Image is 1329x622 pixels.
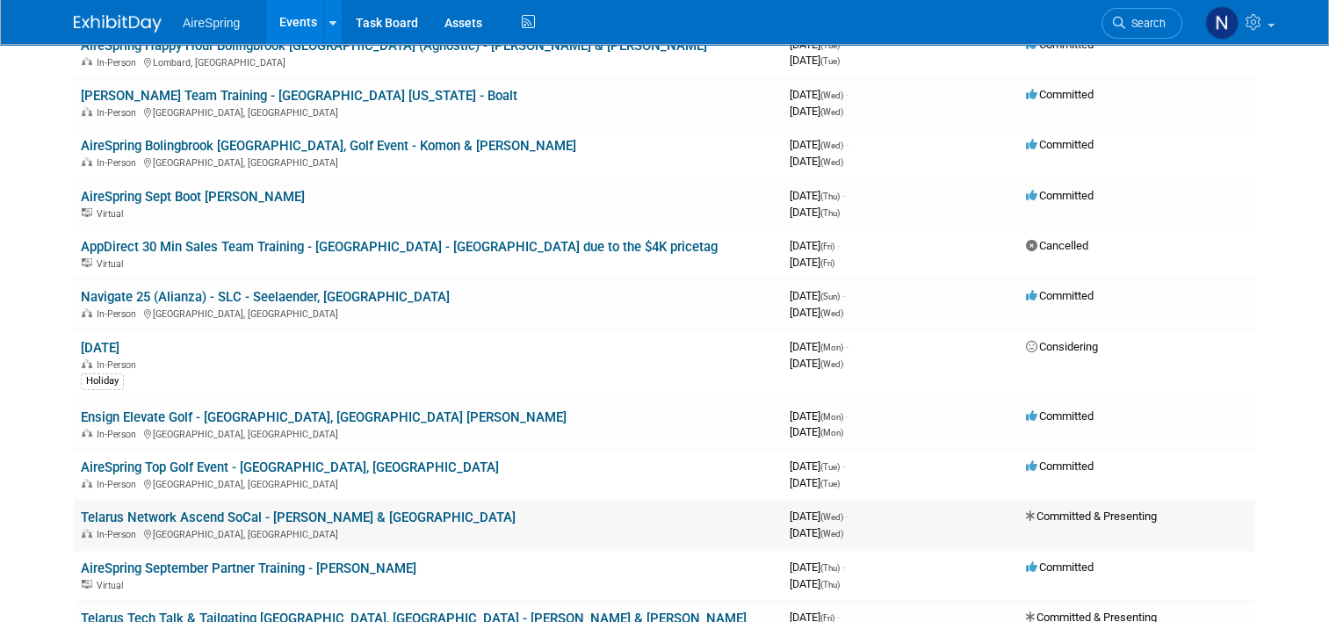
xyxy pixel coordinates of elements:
span: (Sun) [820,292,840,301]
span: Committed [1026,561,1094,574]
img: Virtual Event [82,208,92,217]
span: In-Person [97,429,141,440]
span: [DATE] [790,289,845,302]
span: (Tue) [820,462,840,472]
img: In-Person Event [82,359,92,368]
span: (Fri) [820,242,834,251]
span: (Wed) [820,107,843,117]
span: (Wed) [820,529,843,539]
a: AireSpring Bolingbrook [GEOGRAPHIC_DATA], Golf Event - Komon & [PERSON_NAME] [81,138,576,154]
div: [GEOGRAPHIC_DATA], [GEOGRAPHIC_DATA] [81,476,776,490]
span: - [842,38,845,51]
div: Lombard, [GEOGRAPHIC_DATA] [81,54,776,69]
span: In-Person [97,308,141,320]
span: In-Person [97,157,141,169]
img: In-Person Event [82,107,92,116]
span: Committed [1026,409,1094,423]
a: Search [1101,8,1182,39]
div: [GEOGRAPHIC_DATA], [GEOGRAPHIC_DATA] [81,426,776,440]
span: Virtual [97,580,128,591]
img: Virtual Event [82,258,92,267]
img: Natalie Pyron [1205,6,1239,40]
span: (Fri) [820,258,834,268]
a: AireSpring Sept Boot [PERSON_NAME] [81,189,305,205]
span: (Mon) [820,428,843,438]
span: [DATE] [790,577,840,590]
img: In-Person Event [82,529,92,538]
a: AireSpring Top Golf Event - [GEOGRAPHIC_DATA], [GEOGRAPHIC_DATA] [81,459,499,475]
img: Virtual Event [82,580,92,589]
span: Search [1125,17,1166,30]
div: [GEOGRAPHIC_DATA], [GEOGRAPHIC_DATA] [81,306,776,320]
span: - [842,289,845,302]
a: AireSpring September Partner Training - [PERSON_NAME] [81,561,416,576]
a: Ensign Elevate Golf - [GEOGRAPHIC_DATA], [GEOGRAPHIC_DATA] [PERSON_NAME] [81,409,567,425]
span: (Thu) [820,580,840,589]
span: Committed [1026,189,1094,202]
span: (Mon) [820,412,843,422]
span: - [846,138,849,151]
div: [GEOGRAPHIC_DATA], [GEOGRAPHIC_DATA] [81,105,776,119]
span: [DATE] [790,38,845,51]
span: - [842,189,845,202]
span: (Tue) [820,40,840,50]
span: In-Person [97,359,141,371]
span: (Thu) [820,192,840,201]
span: - [846,409,849,423]
span: - [837,239,840,252]
span: [DATE] [790,105,843,118]
span: AireSpring [183,16,240,30]
span: [DATE] [790,510,849,523]
span: In-Person [97,529,141,540]
span: (Wed) [820,512,843,522]
span: [DATE] [790,54,840,67]
a: Navigate 25 (Alianza) - SLC - Seelaender, [GEOGRAPHIC_DATA] [81,289,450,305]
span: Virtual [97,258,128,270]
span: [DATE] [790,409,849,423]
div: [GEOGRAPHIC_DATA], [GEOGRAPHIC_DATA] [81,526,776,540]
span: (Thu) [820,563,840,573]
span: In-Person [97,479,141,490]
img: In-Person Event [82,479,92,488]
div: Holiday [81,373,124,389]
span: Committed [1026,38,1094,51]
span: - [846,340,849,353]
a: AireSpring Happy Hour Bolingbrook [GEOGRAPHIC_DATA] (Agnostic) - [PERSON_NAME] & [PERSON_NAME] [81,38,707,54]
span: - [842,561,845,574]
span: (Wed) [820,141,843,150]
span: Committed [1026,88,1094,101]
span: - [846,510,849,523]
div: [GEOGRAPHIC_DATA], [GEOGRAPHIC_DATA] [81,155,776,169]
span: [DATE] [790,526,843,539]
span: [DATE] [790,459,845,473]
span: (Thu) [820,208,840,218]
span: (Wed) [820,157,843,167]
span: [DATE] [790,239,840,252]
img: In-Person Event [82,429,92,438]
span: Committed [1026,459,1094,473]
a: Telarus Network Ascend SoCal - [PERSON_NAME] & [GEOGRAPHIC_DATA] [81,510,516,525]
span: Virtual [97,208,128,220]
img: In-Person Event [82,157,92,166]
span: Committed & Presenting [1026,510,1157,523]
span: - [846,88,849,101]
span: Committed [1026,138,1094,151]
img: In-Person Event [82,308,92,317]
span: Considering [1026,340,1098,353]
span: [DATE] [790,476,840,489]
span: [DATE] [790,425,843,438]
span: [DATE] [790,306,843,319]
img: ExhibitDay [74,15,162,33]
img: In-Person Event [82,57,92,66]
span: [DATE] [790,138,849,151]
span: [DATE] [790,340,849,353]
span: (Mon) [820,343,843,352]
a: [PERSON_NAME] Team Training - [GEOGRAPHIC_DATA] [US_STATE] - Boalt [81,88,517,104]
span: [DATE] [790,189,845,202]
span: - [842,459,845,473]
span: [DATE] [790,256,834,269]
span: In-Person [97,57,141,69]
span: [DATE] [790,357,843,370]
span: (Wed) [820,359,843,369]
span: [DATE] [790,206,840,219]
